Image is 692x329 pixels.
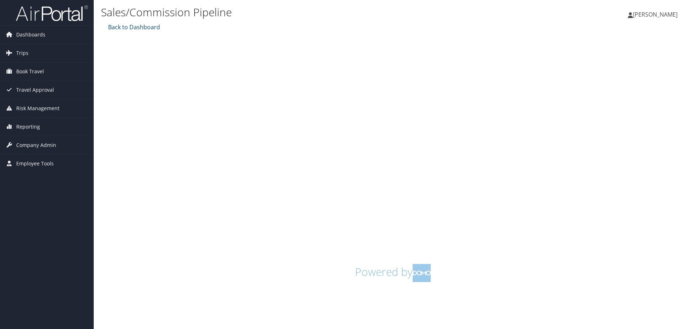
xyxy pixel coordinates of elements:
span: Dashboards [16,26,45,44]
span: Travel Approval [16,81,54,99]
span: Risk Management [16,99,59,117]
a: [PERSON_NAME] [628,4,685,25]
span: Employee Tools [16,155,54,173]
span: [PERSON_NAME] [633,10,678,18]
img: airportal-logo.png [16,5,88,22]
h1: Sales/Commission Pipeline [101,5,490,20]
span: Book Travel [16,62,44,81]
img: domo-logo.png [413,264,431,282]
a: Back to Dashboard [106,23,160,31]
span: Reporting [16,118,40,136]
span: Trips [16,44,28,62]
h1: Powered by [106,264,679,282]
span: Company Admin [16,136,56,154]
